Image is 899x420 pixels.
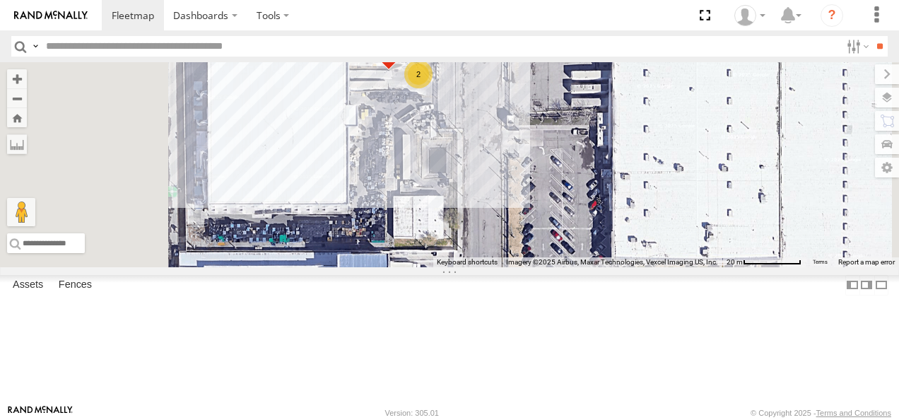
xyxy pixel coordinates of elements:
[751,409,891,417] div: © Copyright 2025 -
[722,257,806,267] button: Map Scale: 20 m per 79 pixels
[7,134,27,154] label: Measure
[6,275,50,295] label: Assets
[841,36,871,57] label: Search Filter Options
[437,257,498,267] button: Keyboard shortcuts
[7,88,27,108] button: Zoom out
[821,4,843,27] i: ?
[845,275,859,296] label: Dock Summary Table to the Left
[874,275,888,296] label: Hide Summary Table
[7,108,27,127] button: Zoom Home
[838,258,895,266] a: Report a map error
[727,258,743,266] span: 20 m
[404,60,433,88] div: 2
[52,275,99,295] label: Fences
[506,258,718,266] span: Imagery ©2025 Airbus, Maxar Technologies, Vexcel Imaging US, Inc.
[813,259,828,265] a: Terms
[859,275,874,296] label: Dock Summary Table to the Right
[816,409,891,417] a: Terms and Conditions
[729,5,770,26] div: Omar Miranda
[7,69,27,88] button: Zoom in
[385,409,439,417] div: Version: 305.01
[14,11,88,21] img: rand-logo.svg
[875,158,899,177] label: Map Settings
[8,406,73,420] a: Visit our Website
[30,36,41,57] label: Search Query
[7,198,35,226] button: Drag Pegman onto the map to open Street View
